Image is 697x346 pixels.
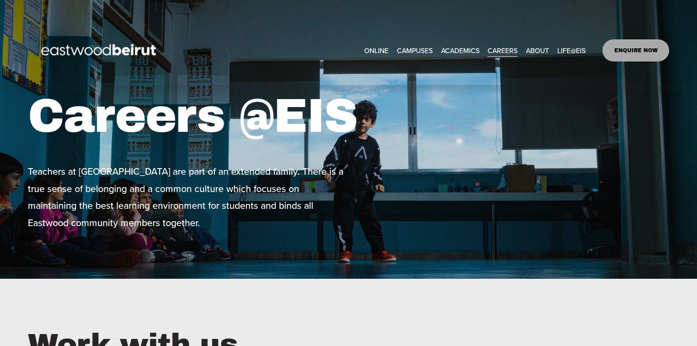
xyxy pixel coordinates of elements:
[28,88,400,145] h1: Careers @EIS
[441,43,480,58] a: folder dropdown
[397,43,433,58] a: folder dropdown
[441,44,480,57] span: ACADEMICS
[526,44,549,57] span: ABOUT
[397,44,433,57] span: CAMPUSES
[557,43,586,58] a: folder dropdown
[526,43,549,58] a: folder dropdown
[602,39,669,62] a: ENQUIRE NOW
[488,43,518,58] a: CAREERS
[557,44,586,57] span: LIFE@EIS
[28,28,172,73] img: EastwoodIS Global Site
[28,163,346,231] p: Teachers at [GEOGRAPHIC_DATA] are part of an extended family. There is a true sense of belonging ...
[364,43,388,58] a: ONLINE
